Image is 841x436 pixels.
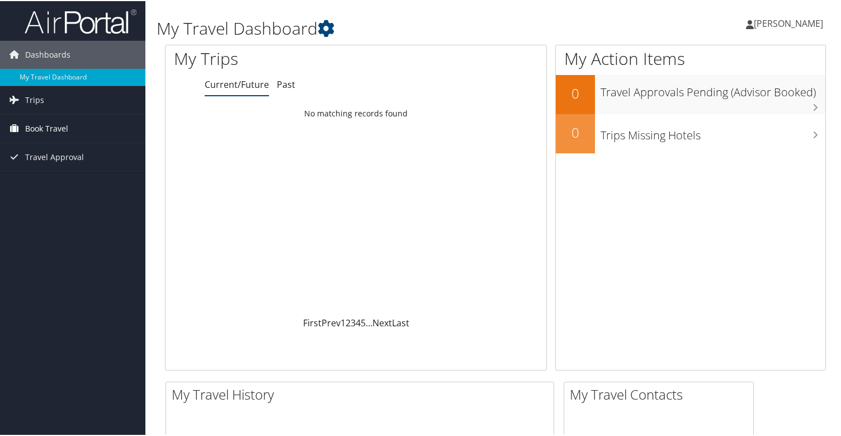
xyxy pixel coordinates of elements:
[322,316,341,328] a: Prev
[205,77,269,90] a: Current/Future
[341,316,346,328] a: 1
[601,121,825,142] h3: Trips Missing Hotels
[303,316,322,328] a: First
[556,122,595,141] h2: 0
[556,46,825,69] h1: My Action Items
[25,114,68,142] span: Book Travel
[746,6,834,39] a: [PERSON_NAME]
[556,74,825,113] a: 0Travel Approvals Pending (Advisor Booked)
[166,102,546,123] td: No matching records found
[601,78,825,99] h3: Travel Approvals Pending (Advisor Booked)
[556,113,825,152] a: 0Trips Missing Hotels
[356,316,361,328] a: 4
[172,384,554,403] h2: My Travel History
[351,316,356,328] a: 3
[570,384,753,403] h2: My Travel Contacts
[346,316,351,328] a: 2
[174,46,379,69] h1: My Trips
[25,85,44,113] span: Trips
[25,142,84,170] span: Travel Approval
[361,316,366,328] a: 5
[157,16,608,39] h1: My Travel Dashboard
[366,316,372,328] span: …
[25,40,70,68] span: Dashboards
[392,316,409,328] a: Last
[372,316,392,328] a: Next
[277,77,295,90] a: Past
[25,7,136,34] img: airportal-logo.png
[754,16,823,29] span: [PERSON_NAME]
[556,83,595,102] h2: 0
